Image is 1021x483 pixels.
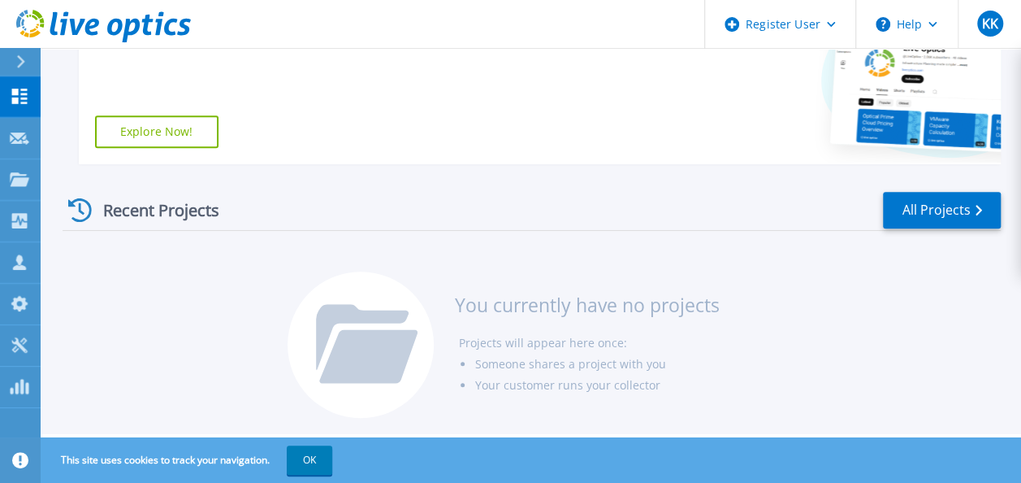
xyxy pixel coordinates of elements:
[474,354,719,375] li: Someone shares a project with you
[883,192,1001,228] a: All Projects
[95,115,218,148] a: Explore Now!
[63,190,241,230] div: Recent Projects
[454,296,719,314] h3: You currently have no projects
[981,17,997,30] span: KK
[45,446,332,475] span: This site uses cookies to track your navigation.
[458,333,719,354] li: Projects will appear here once:
[287,446,332,475] button: OK
[474,375,719,396] li: Your customer runs your collector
